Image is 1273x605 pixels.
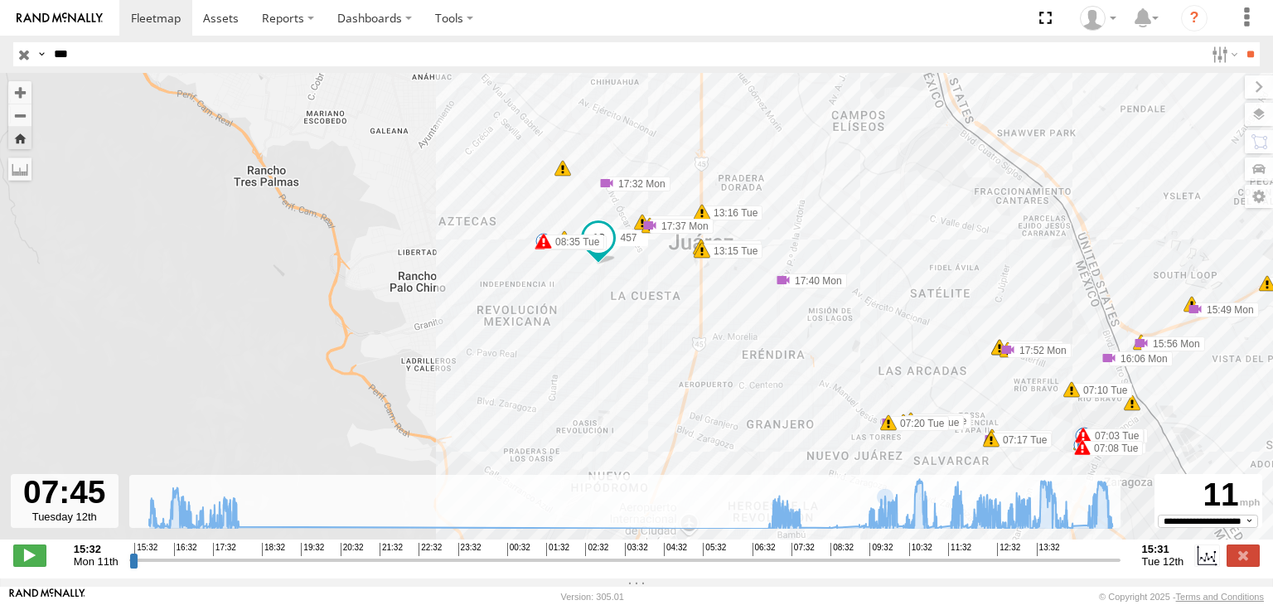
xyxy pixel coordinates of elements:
[888,416,949,431] label: 07:20 Tue
[1181,5,1208,31] i: ?
[1008,343,1072,358] label: 17:52 Mon
[991,433,1052,448] label: 07:17 Tue
[911,414,971,428] label: 07:19 Tue
[650,219,714,234] label: 17:37 Mon
[1082,441,1143,456] label: 07:08 Tue
[1074,6,1122,31] div: Irving Rodriguez
[703,543,726,556] span: 05:32
[753,543,776,556] span: 06:32
[620,232,636,244] span: 457
[909,543,932,556] span: 10:32
[561,592,624,602] div: Version: 305.01
[550,230,567,247] div: 8
[8,157,31,181] label: Measure
[17,12,103,24] img: rand-logo.svg
[507,543,530,556] span: 00:32
[380,543,403,556] span: 21:32
[997,543,1020,556] span: 12:32
[791,543,815,556] span: 07:32
[702,206,762,220] label: 13:16 Tue
[1157,477,1260,514] div: 11
[992,430,1053,445] label: 07:16 Tue
[702,244,762,259] label: 13:15 Tue
[1099,592,1264,602] div: © Copyright 2025 -
[1083,428,1144,443] label: 07:03 Tue
[174,543,197,556] span: 16:32
[8,104,31,127] button: Zoom out
[554,160,571,177] div: 5
[546,543,569,556] span: 01:32
[8,81,31,104] button: Zoom in
[1000,341,1063,356] label: 17:52 Mon
[8,127,31,149] button: Zoom Home
[607,177,670,191] label: 17:32 Mon
[585,543,608,556] span: 02:32
[1141,336,1205,351] label: 15:56 Mon
[1142,555,1184,568] span: Tue 12th Aug 2025
[213,543,236,556] span: 17:32
[701,240,762,255] label: 13:14 Tue
[74,543,119,555] strong: 15:32
[625,543,648,556] span: 03:32
[1072,383,1132,398] label: 07:10 Tue
[1227,544,1260,566] label: Close
[642,215,706,230] label: 17:37 Mon
[9,588,85,605] a: Visit our Website
[301,543,324,556] span: 19:32
[1176,592,1264,602] a: Terms and Conditions
[35,42,48,66] label: Search Query
[783,273,847,288] label: 17:40 Mon
[1205,42,1241,66] label: Search Filter Options
[664,543,687,556] span: 04:32
[1142,543,1184,555] strong: 15:31
[1245,185,1273,208] label: Map Settings
[1037,543,1060,556] span: 13:32
[948,543,971,556] span: 11:32
[1109,351,1173,366] label: 16:06 Mon
[869,543,893,556] span: 09:32
[1124,394,1140,411] div: 8
[134,543,157,556] span: 15:32
[830,543,854,556] span: 08:32
[74,555,119,568] span: Mon 11th Aug 2025
[1183,296,1200,312] div: 9
[341,543,364,556] span: 20:32
[544,235,604,249] label: 08:35 Tue
[1073,434,1090,451] div: 10
[419,543,442,556] span: 22:32
[1195,302,1259,317] label: 15:49 Mon
[262,543,285,556] span: 18:32
[13,544,46,566] label: Play/Stop
[458,543,482,556] span: 23:32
